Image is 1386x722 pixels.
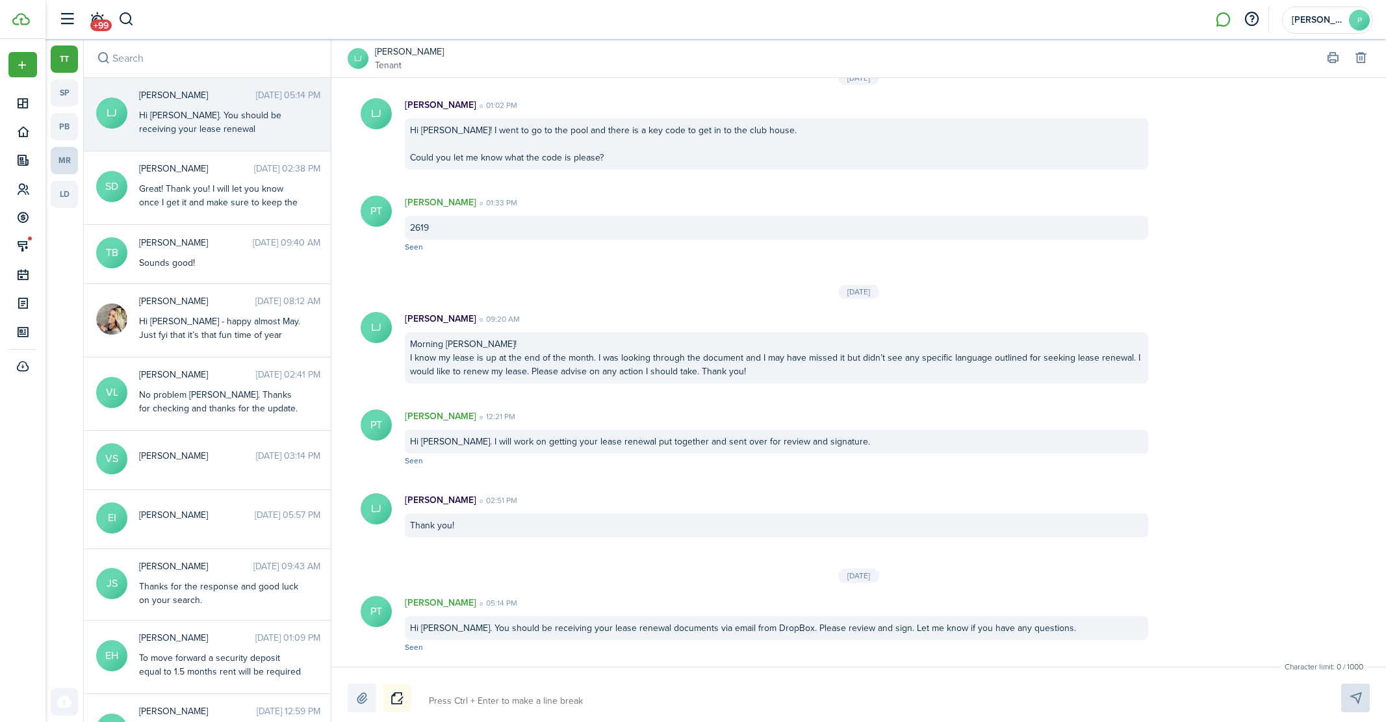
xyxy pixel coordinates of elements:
span: Philip [1292,16,1344,25]
a: Tenant [375,58,444,72]
span: Seen [405,241,423,253]
div: [DATE] [838,569,879,583]
div: [DATE] [838,285,879,299]
div: Hi [PERSON_NAME]. You should be receiving your lease renewal documents via email from DropBox. Pl... [405,616,1148,640]
avatar-text: JS [96,568,127,599]
avatar-text: LJ [361,312,392,343]
avatar-text: EI [96,502,127,534]
avatar-text: TB [96,237,127,268]
time: 09:20 AM [476,313,520,325]
button: Search [118,8,135,31]
p: [PERSON_NAME] [405,196,476,209]
p: [PERSON_NAME] [405,596,476,610]
div: No problem [PERSON_NAME]. Thanks for checking and thanks for the update. This property is no long... [139,388,302,429]
input: search [84,39,331,77]
div: Great! Thank you! I will let you know once I get it and make sure to keep the old one! [139,182,302,223]
a: [PERSON_NAME] [375,45,444,58]
time: 12:21 PM [476,411,515,422]
avatar-text: VS [96,443,127,474]
avatar-text: LJ [361,493,392,524]
span: Seen [405,641,423,653]
button: Delete [1352,49,1370,68]
div: Hi [PERSON_NAME]. You should be receiving your lease renewal documents via email from DropBox. Pl... [139,109,302,177]
time: 05:14 PM [476,597,517,609]
p: [PERSON_NAME] [405,312,476,326]
a: Notifications [84,3,109,36]
button: Notice [383,684,411,712]
time: [DATE] 12:59 PM [257,704,320,718]
div: 2619 [405,216,1148,240]
span: Eric Inkrote [139,508,255,522]
button: Open sidebar [55,7,79,32]
time: [DATE] 08:12 AM [255,294,320,308]
span: Vania Lauer [139,368,256,381]
img: TenantCloud [12,13,30,25]
div: Hi [PERSON_NAME] - happy almost May. Just fyi that it’s that fun time of year when I await my mon... [139,315,302,437]
avatar-text: PT [361,409,392,441]
a: tt [51,45,78,73]
a: pb [51,113,78,140]
p: [PERSON_NAME] [405,493,476,507]
a: LJ [348,48,368,69]
span: +99 [90,19,112,31]
div: [DATE] [838,71,879,85]
time: 01:33 PM [476,197,517,209]
span: Joshua McCraith [139,704,257,718]
span: Sarah Davis [139,162,254,175]
small: Character limit: 0 / 1000 [1281,661,1367,673]
span: Ethan Hall [139,631,255,645]
div: Morning [PERSON_NAME]! I know my lease is up at the end of the month. I was looking through the d... [405,332,1148,383]
avatar-text: VL [96,377,127,408]
avatar-text: EH [96,640,127,671]
avatar-text: LJ [96,97,127,129]
time: 02:51 PM [476,495,517,506]
div: Hi [PERSON_NAME]. I will work on getting your lease renewal put together and sent over for review... [405,430,1148,454]
button: Search [94,49,112,68]
avatar-text: PT [361,196,392,227]
time: [DATE] 05:14 PM [256,88,320,102]
button: Open menu [8,52,37,77]
button: Open resource center [1240,8,1263,31]
a: ld [51,181,78,208]
time: [DATE] 09:43 AM [253,560,320,573]
div: Thanks for the response and good luck on your search. [139,580,302,607]
div: Thank you! [405,513,1148,537]
avatar-text: LJ [361,98,392,129]
div: Sounds good! [139,256,302,270]
time: [DATE] 09:40 AM [253,236,320,250]
img: Brenda Stahl [96,303,127,335]
p: [PERSON_NAME] [405,409,476,423]
span: Vic Sloan [139,449,256,463]
div: Hi [PERSON_NAME]! I went to go to the pool and there is a key code to get in to the club house. C... [405,118,1148,170]
time: [DATE] 01:09 PM [255,631,320,645]
time: [DATE] 03:14 PM [256,449,320,463]
span: Tyler Brody [139,236,253,250]
avatar-text: PT [361,596,392,627]
span: Lindsay Joy [139,88,256,102]
a: mr [51,147,78,174]
span: Brenda Stahl [139,294,255,308]
time: [DATE] 02:38 PM [254,162,320,175]
span: Seen [405,455,423,467]
time: 01:02 PM [476,99,517,111]
avatar-text: SD [96,171,127,202]
a: sp [51,79,78,107]
button: Print [1324,49,1342,68]
time: [DATE] 02:41 PM [256,368,320,381]
p: [PERSON_NAME] [405,98,476,112]
time: [DATE] 05:57 PM [255,508,320,522]
span: Jason Speorl [139,560,253,573]
avatar-text: P [1349,10,1370,31]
